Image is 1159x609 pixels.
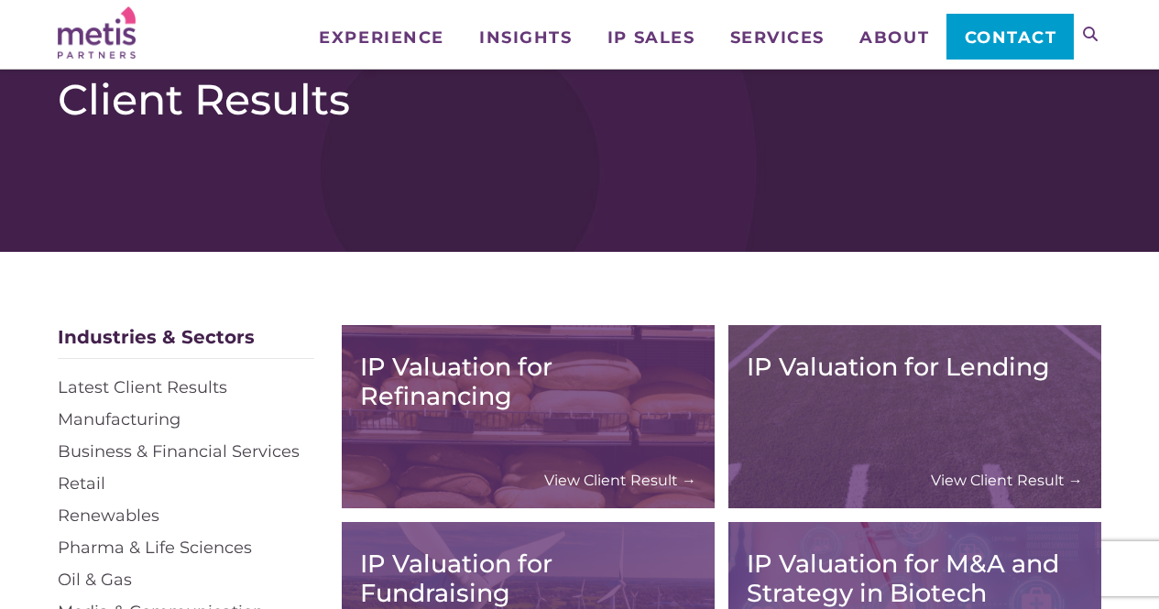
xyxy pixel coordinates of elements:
a: View Client Result → [544,471,696,490]
span: Insights [479,29,572,46]
a: Business & Financial Services [58,441,300,462]
a: Pharma & Life Sciences [58,538,252,558]
img: Metis Partners [58,6,136,59]
a: Latest Client Results [58,377,227,397]
a: Contact [946,14,1074,60]
span: About [859,29,929,46]
span: Contact [965,29,1057,46]
h3: IP Valuation for Refinancing [360,353,696,411]
h3: IP Valuation for M&A and Strategy in Biotech [747,549,1083,608]
span: Services [730,29,825,46]
a: Retail [58,473,105,494]
a: Renewables [58,506,159,526]
h3: IP Valuation for Lending [747,353,1083,382]
span: IP Sales [607,29,694,46]
a: Oil & Gas [58,570,132,590]
div: Industries & Sectors [58,325,314,359]
a: View Client Result → [931,471,1083,490]
a: Manufacturing [58,409,180,430]
span: Experience [319,29,443,46]
h3: IP Valuation for Fundraising [360,549,696,608]
h1: Client Results [58,74,1101,125]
